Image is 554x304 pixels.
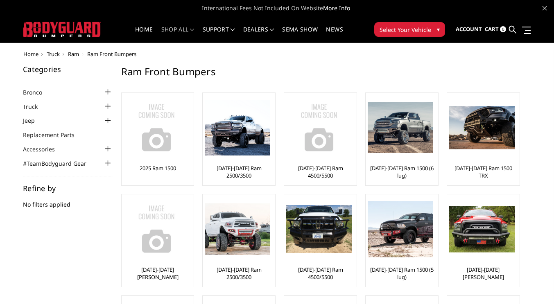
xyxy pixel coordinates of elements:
a: [DATE]-[DATE] Ram 1500 (6 lug) [368,164,436,179]
a: News [326,27,343,43]
h5: Categories [23,65,113,73]
a: [DATE]-[DATE] Ram 1500 (5 lug) [368,266,436,281]
a: [DATE]-[DATE] Ram 2500/3500 [205,164,273,179]
a: Accessories [23,145,65,153]
div: No filters applied [23,185,113,217]
span: Ram Front Bumpers [87,50,136,58]
span: ▾ [437,25,440,34]
a: Jeep [23,116,45,125]
img: No Image [124,196,189,262]
img: No Image [124,95,189,160]
a: Home [23,50,38,58]
a: [DATE]-[DATE] [PERSON_NAME] [124,266,192,281]
button: Select Your Vehicle [374,22,445,37]
a: More Info [323,4,350,12]
a: Cart 0 [485,18,506,41]
a: [DATE]-[DATE] [PERSON_NAME] [449,266,518,281]
a: Dealers [243,27,274,43]
a: Truck [47,50,60,58]
a: Truck [23,102,48,111]
a: No Image [124,95,192,160]
span: 0 [500,26,506,32]
h5: Refine by [23,185,113,192]
a: Replacement Parts [23,131,85,139]
a: [DATE]-[DATE] Ram 4500/5500 [286,266,355,281]
span: Select Your Vehicle [380,25,431,34]
a: SEMA Show [282,27,318,43]
a: No Image [124,196,192,262]
a: [DATE]-[DATE] Ram 4500/5500 [286,164,355,179]
a: Support [203,27,235,43]
h1: Ram Front Bumpers [121,65,521,84]
a: shop all [161,27,194,43]
a: [DATE]-[DATE] Ram 2500/3500 [205,266,273,281]
span: Account [456,25,482,33]
img: BODYGUARD BUMPERS [23,22,101,37]
a: [DATE]-[DATE] Ram 1500 TRX [449,164,518,179]
a: #TeamBodyguard Gear [23,159,97,168]
a: Home [135,27,153,43]
img: No Image [286,95,352,160]
a: No Image [286,95,355,160]
a: Bronco [23,88,52,97]
a: 2025 Ram 1500 [140,164,176,172]
a: Ram [68,50,79,58]
span: Cart [485,25,499,33]
a: Account [456,18,482,41]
